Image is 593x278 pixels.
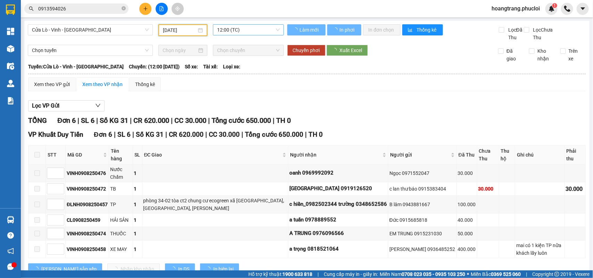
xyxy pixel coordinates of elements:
div: VINH0908250458 [67,245,108,253]
span: Lọc Chưa Thu [530,26,561,41]
img: warehouse-icon [7,45,14,52]
strong: 0708 023 035 - 0935 103 250 [402,271,465,277]
span: loading [206,267,213,271]
div: 1 [134,169,141,177]
div: [GEOGRAPHIC_DATA] 0919126520 [289,185,387,193]
div: Thống kê [135,81,155,88]
span: Lọc VP Gửi [32,101,59,110]
button: aim [172,3,184,15]
span: | [305,130,307,138]
div: 1 [134,216,141,224]
div: mai có 1 kiện TP nữa khách lấy luôn [516,242,563,257]
strong: 1900 633 818 [282,271,312,277]
td: VINH0908250458 [66,241,109,258]
span: | [205,130,207,138]
span: | [171,116,173,125]
div: Đức 0915685818 [389,216,455,224]
button: In biên lai [200,263,239,275]
span: Cung cấp máy in - giấy in: [324,270,378,278]
button: bar-chartThống kê [402,24,443,35]
span: down [95,103,101,108]
span: Chuyến: (12:00 [DATE]) [129,63,180,70]
span: Chọn tuyến [32,45,149,56]
span: question-circle [7,232,14,239]
span: CR 620.000 [133,116,169,125]
div: EM TRUNG 0915231030 [389,230,455,237]
span: | [241,130,243,138]
span: Người nhận [290,151,381,159]
div: A TRUNG 0976096566 [289,229,387,238]
span: Đơn 6 [57,116,76,125]
th: Tên hàng [109,145,133,165]
li: Hotline: 02386655777, 02462925925, 0944789456 [65,26,290,34]
span: SL 6 [81,116,94,125]
span: CR 620.000 [169,130,204,138]
th: Phải thu [565,145,586,165]
span: | [96,116,98,125]
span: | [114,130,116,138]
sup: 1 [552,3,557,8]
div: TP [110,201,131,208]
span: Kho nhận [535,47,555,62]
span: Loại xe: [223,63,240,70]
span: Lọc Đã Thu [505,26,524,41]
span: In phơi [340,26,356,34]
button: plus [139,3,151,15]
td: VINH0908250476 [66,165,109,182]
span: loading [293,27,299,32]
span: TỔNG [28,116,47,125]
span: aim [175,6,180,11]
th: Ghi chú [515,145,565,165]
div: 30.000 [566,185,584,193]
span: Mã GD [67,151,102,159]
span: plus [143,6,148,11]
div: XE MAY [110,245,131,253]
span: 12:00 (TC) [217,25,279,35]
span: close-circle [122,6,126,12]
button: Lọc VP Gửi [28,100,105,111]
span: | [132,130,134,138]
span: | [130,116,132,125]
div: ĐLNH0908250457 [67,201,108,208]
button: Nhập kho nhận [107,263,160,275]
span: | [165,130,167,138]
span: copyright [554,272,559,277]
img: logo-vxr [6,5,15,15]
td: VINH0908250474 [66,227,109,241]
button: In DS [165,263,195,275]
span: Số xe: [185,63,198,70]
span: Tổng cước 650.000 [212,116,271,125]
th: STT [46,145,66,165]
span: In biên lai [213,265,233,273]
div: VINH0908250476 [67,169,108,177]
div: Xem theo VP nhận [82,81,123,88]
span: search [29,6,34,11]
div: Nước Chấm [110,166,131,181]
div: Xem theo VP gửi [34,81,70,88]
th: Đã Thu [457,145,477,165]
div: oanh 0969992092 [289,169,387,177]
div: VINH0908250474 [67,230,108,237]
span: Miền Bắc [471,270,521,278]
button: In đơn chọn [363,24,401,35]
img: warehouse-icon [7,62,14,70]
span: Người gửi [390,151,450,159]
span: loading [333,27,339,32]
span: Số KG 31 [136,130,164,138]
span: Số KG 31 [100,116,128,125]
span: Xuất Excel [340,47,362,54]
div: [PERSON_NAME] 0936485252 [389,245,455,253]
div: 1 [134,230,141,237]
span: caret-down [580,6,586,12]
div: CL0908250459 [67,216,108,224]
div: TB [110,185,131,193]
button: file-add [156,3,168,15]
img: phone-icon [564,6,570,12]
span: Đã giao [504,47,524,62]
div: phòng 34-02 tòa ct2 chung cư ecogreen xã [GEOGRAPHIC_DATA], [GEOGRAPHIC_DATA], [PERSON_NAME] [143,197,287,212]
span: message [7,263,14,270]
span: Hỗ trợ kỹ thuật: [248,270,312,278]
th: SL [133,145,142,165]
div: 30.000 [478,185,498,193]
div: c lan thư báo 0915383404 [389,185,455,193]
